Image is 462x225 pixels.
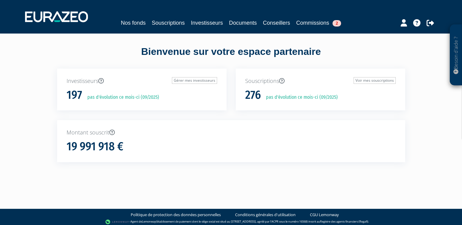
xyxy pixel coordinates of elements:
p: Souscriptions [245,77,396,85]
a: Commissions2 [296,19,341,27]
a: Registre des agents financiers (Regafi) [320,220,368,223]
a: Politique de protection des données personnelles [131,212,221,218]
a: Conseillers [263,19,290,27]
span: 2 [333,20,341,27]
a: Gérer mes investisseurs [172,77,217,84]
a: Documents [229,19,257,27]
p: pas d'évolution ce mois-ci (09/2025) [262,94,338,101]
a: Souscriptions [152,19,185,27]
div: Bienvenue sur votre espace partenaire [53,45,410,69]
a: Nos fonds [121,19,146,27]
a: Lemonway [142,220,156,223]
a: Investisseurs [191,19,223,27]
p: Besoin d'aide ? [453,28,460,83]
h1: 276 [245,89,261,102]
img: logo-lemonway.png [105,219,129,225]
p: pas d'évolution ce mois-ci (09/2025) [83,94,159,101]
a: Voir mes souscriptions [354,77,396,84]
img: 1732889491-logotype_eurazeo_blanc_rvb.png [25,11,88,22]
p: Investisseurs [67,77,217,85]
a: CGU Lemonway [310,212,339,218]
div: - Agent de (établissement de paiement dont le siège social est situé au [STREET_ADDRESS], agréé p... [6,219,456,225]
h1: 197 [67,89,82,102]
a: Conditions générales d'utilisation [235,212,296,218]
p: Montant souscrit [67,129,396,137]
h1: 19 991 918 € [67,140,123,153]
